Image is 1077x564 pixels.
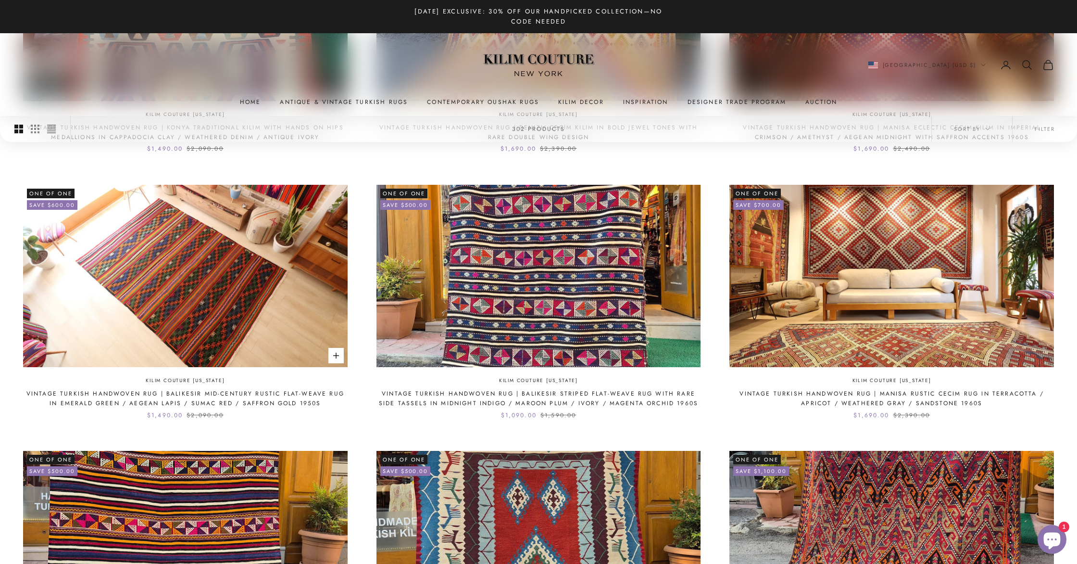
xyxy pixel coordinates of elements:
span: One of One [380,189,428,198]
button: Switch to larger product images [14,116,23,142]
a: Auction [805,97,837,107]
on-sale-badge: Save $500.00 [380,200,431,210]
button: Filter [1013,116,1077,142]
span: Sort by [954,125,990,133]
img: Logo of Kilim Couture New York [478,42,599,88]
compare-at-price: $2,390.00 [540,144,576,154]
on-sale-badge: Save $500.00 [380,466,431,476]
compare-at-price: $1,590.00 [540,410,576,420]
on-sale-badge: Save $600.00 [27,200,77,210]
nav: Primary navigation [23,97,1054,107]
a: Kilim Couture [US_STATE] [852,377,931,385]
sale-price: $1,690.00 [853,144,889,154]
img: United States [868,62,878,69]
inbox-online-store-chat: Shopify online store chat [1035,525,1069,556]
a: Vintage Turkish Handwoven Rug | Manisa Rustic Cecim Rug in Terracotta / Apricot / Weathered Gray ... [729,389,1054,409]
button: Switch to smaller product images [31,116,39,142]
sale-price: $1,690.00 [853,410,889,420]
compare-at-price: $2,390.00 [893,410,930,420]
on-sale-badge: Save $1,100.00 [733,466,789,476]
sale-price: $1,690.00 [501,144,536,154]
button: Sort by [932,116,1012,142]
summary: Kilim Decor [558,97,604,107]
sale-price: $1,490.00 [147,410,183,420]
span: One of One [733,455,781,464]
p: [DATE] Exclusive: 30% Off Our Handpicked Collection—No Code Needed [404,6,673,27]
span: One of One [27,189,75,198]
span: [GEOGRAPHIC_DATA] (USD $) [883,61,977,69]
sale-price: $1,490.00 [147,144,183,154]
button: Switch to compact product images [47,116,56,142]
compare-at-price: $2,090.00 [187,410,223,420]
a: Home [240,97,261,107]
span: One of One [733,189,781,198]
button: Change country or currency [868,61,986,69]
a: Kilim Couture [US_STATE] [146,377,225,385]
span: One of One [27,455,75,464]
a: Antique & Vintage Turkish Rugs [280,97,408,107]
p: 302 products [512,124,565,134]
a: Vintage Turkish Handwoven Rug | Balikesir Mid-Century Rustic Flat-Weave Rug in Emerald Green / Ae... [23,389,348,409]
a: Inspiration [623,97,668,107]
sale-price: $1,090.00 [501,410,537,420]
compare-at-price: $2,490.00 [893,144,930,154]
a: Contemporary Oushak Rugs [427,97,539,107]
nav: Secondary navigation [868,59,1054,71]
span: One of One [380,455,428,464]
on-sale-badge: Save $700.00 [733,200,784,210]
compare-at-price: $2,090.00 [187,144,223,154]
on-sale-badge: Save $500.00 [27,466,77,476]
a: Kilim Couture [US_STATE] [499,377,578,385]
a: Designer Trade Program [688,97,787,107]
a: Vintage Turkish Handwoven Rug | Balikesir Striped Flat-Weave Rug with Rare Side Tassels in Midnig... [376,389,701,409]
